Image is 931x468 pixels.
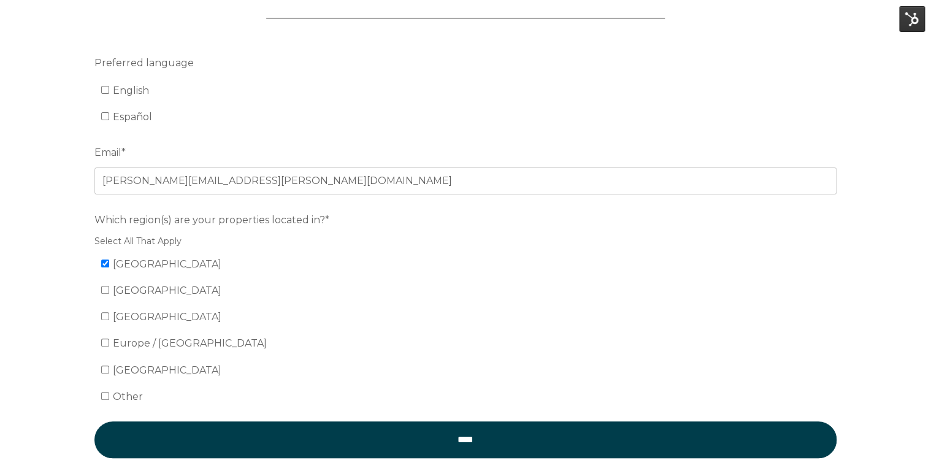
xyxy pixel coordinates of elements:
span: [GEOGRAPHIC_DATA] [113,311,221,323]
span: English [113,85,149,96]
span: Español [113,111,152,123]
input: Other [101,392,109,400]
input: [GEOGRAPHIC_DATA] [101,312,109,320]
input: [GEOGRAPHIC_DATA] [101,366,109,374]
span: Preferred language [94,53,194,72]
span: Email [94,143,121,162]
span: [GEOGRAPHIC_DATA] [113,285,221,296]
input: [GEOGRAPHIC_DATA] [101,259,109,267]
legend: Select All That Apply [94,235,837,248]
span: Other [113,391,143,402]
input: English [101,86,109,94]
input: [GEOGRAPHIC_DATA] [101,286,109,294]
span: [GEOGRAPHIC_DATA] [113,364,221,376]
span: [GEOGRAPHIC_DATA] [113,258,221,270]
input: Español [101,112,109,120]
img: HubSpot Tools Menu Toggle [899,6,925,32]
input: Europe / [GEOGRAPHIC_DATA] [101,339,109,347]
span: Europe / [GEOGRAPHIC_DATA] [113,337,267,349]
span: Which region(s) are your properties located in?* [94,210,329,229]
